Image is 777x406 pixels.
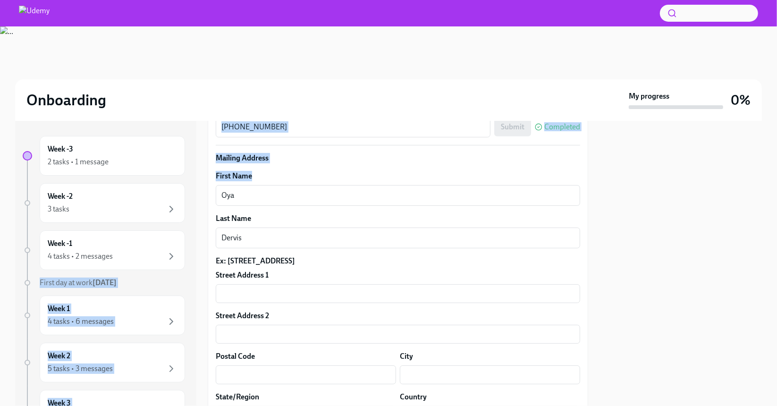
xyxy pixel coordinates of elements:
h6: Week 1 [48,304,70,314]
h2: Onboarding [26,91,106,110]
strong: Mailing Address [216,153,269,162]
label: Postal Code [216,351,255,362]
label: State/Region [216,392,259,402]
h6: Week -1 [48,238,72,249]
a: Week -23 tasks [23,183,185,223]
label: Last Name [216,213,580,224]
div: 4 tasks • 6 messages [48,316,114,327]
div: 5 tasks • 3 messages [48,364,113,374]
div: 4 tasks • 2 messages [48,251,113,262]
h3: 0% [731,92,751,109]
img: Udemy [19,6,50,21]
h6: Week -3 [48,144,73,154]
div: 2 tasks • 1 message [48,157,109,167]
strong: [DATE] [93,278,117,287]
textarea: Oya [221,190,574,201]
textarea: [PHONE_NUMBER] [221,121,485,133]
h6: Week 2 [48,351,70,361]
span: First day at work [40,278,117,287]
label: Street Address 2 [216,311,269,321]
label: Street Address 1 [216,270,269,280]
strong: My progress [629,91,669,101]
label: First Name [216,171,580,181]
label: City [400,351,413,362]
label: Country [400,392,427,402]
h6: Week -2 [48,191,73,202]
div: 3 tasks [48,204,69,214]
a: Week -14 tasks • 2 messages [23,230,185,270]
a: Week -32 tasks • 1 message [23,136,185,176]
span: Completed [544,123,580,131]
a: Week 25 tasks • 3 messages [23,343,185,382]
a: First day at work[DATE] [23,278,185,288]
textarea: Dervis [221,232,574,244]
label: Ex: [STREET_ADDRESS] [216,256,580,266]
a: Week 14 tasks • 6 messages [23,296,185,335]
